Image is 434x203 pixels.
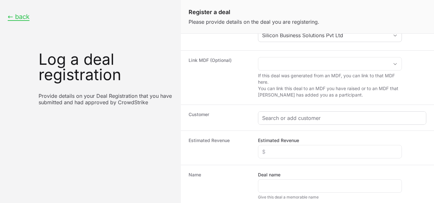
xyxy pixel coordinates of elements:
[262,148,398,156] input: $
[258,195,402,200] div: Give this deal a memorable name
[39,52,173,82] h1: Log a deal registration
[189,137,250,158] dt: Estimated Revenue
[258,137,299,144] label: Estimated Revenue
[258,172,280,178] label: Deal name
[189,172,250,200] dt: Name
[189,8,426,17] h1: Register a deal
[189,18,426,26] p: Please provide details on the deal you are registering.
[39,93,173,106] p: Provide details on your Deal Registration that you have submitted and had approved by CrowdStrike
[258,72,402,98] p: If this deal was generated from an MDF, you can link to that MDF here. You can link this deal to ...
[389,57,402,70] div: Open
[262,114,422,122] input: Search or add customer
[389,29,402,42] div: Open
[189,111,250,124] dt: Customer
[8,13,30,21] button: ← back
[189,57,250,98] dt: Link MDF (Optional)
